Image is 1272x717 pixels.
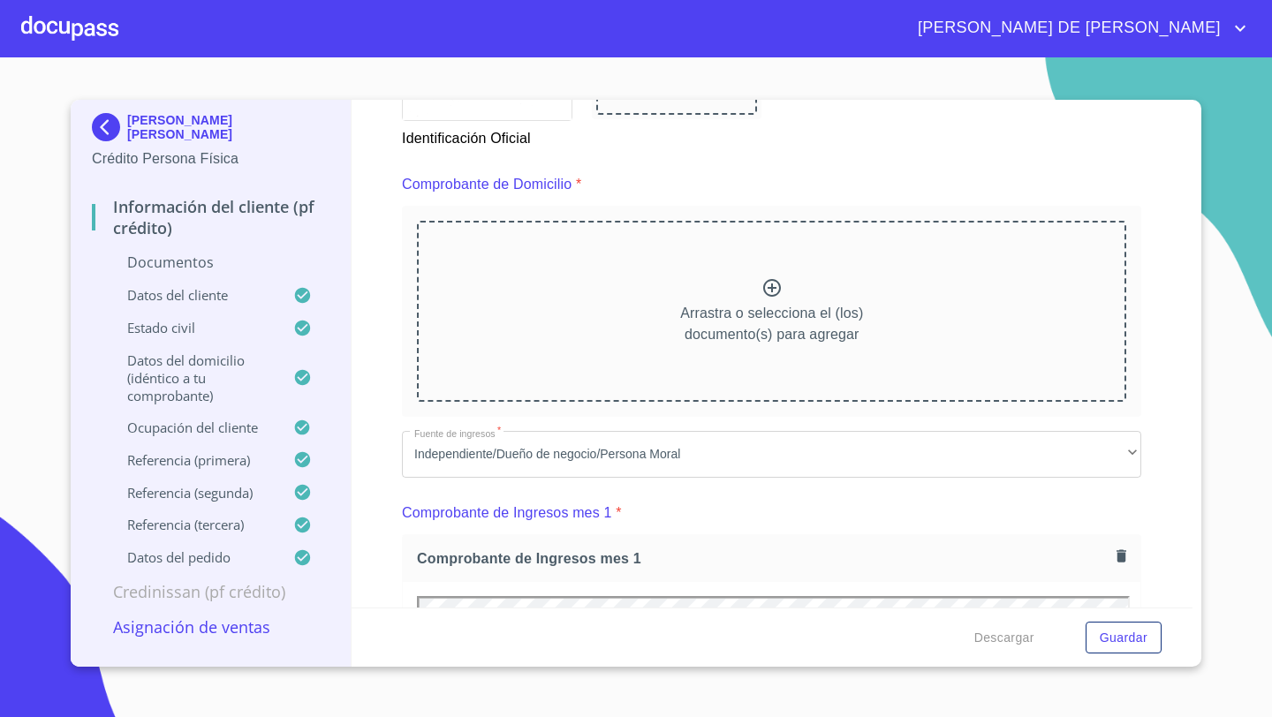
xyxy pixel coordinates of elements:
[1086,622,1162,654] button: Guardar
[92,516,293,533] p: Referencia (tercera)
[92,113,329,148] div: [PERSON_NAME] [PERSON_NAME]
[92,319,293,336] p: Estado Civil
[92,451,293,469] p: Referencia (primera)
[92,351,293,404] p: Datos del domicilio (idéntico a tu comprobante)
[402,121,571,149] p: Identificación Oficial
[92,419,293,436] p: Ocupación del Cliente
[1100,627,1147,649] span: Guardar
[417,549,1109,568] span: Comprobante de Ingresos mes 1
[92,253,329,272] p: Documentos
[92,286,293,304] p: Datos del cliente
[680,303,863,345] p: Arrastra o selecciona el (los) documento(s) para agregar
[92,616,329,638] p: Asignación de Ventas
[92,581,329,602] p: Credinissan (PF crédito)
[92,113,127,141] img: Docupass spot blue
[92,196,329,238] p: Información del cliente (PF crédito)
[92,484,293,502] p: Referencia (segunda)
[402,174,572,195] p: Comprobante de Domicilio
[905,14,1230,42] span: [PERSON_NAME] DE [PERSON_NAME]
[402,431,1141,479] div: Independiente/Dueño de negocio/Persona Moral
[92,548,293,566] p: Datos del pedido
[92,148,329,170] p: Crédito Persona Física
[402,502,611,524] p: Comprobante de Ingresos mes 1
[127,113,329,141] p: [PERSON_NAME] [PERSON_NAME]
[967,622,1041,654] button: Descargar
[905,14,1251,42] button: account of current user
[974,627,1034,649] span: Descargar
